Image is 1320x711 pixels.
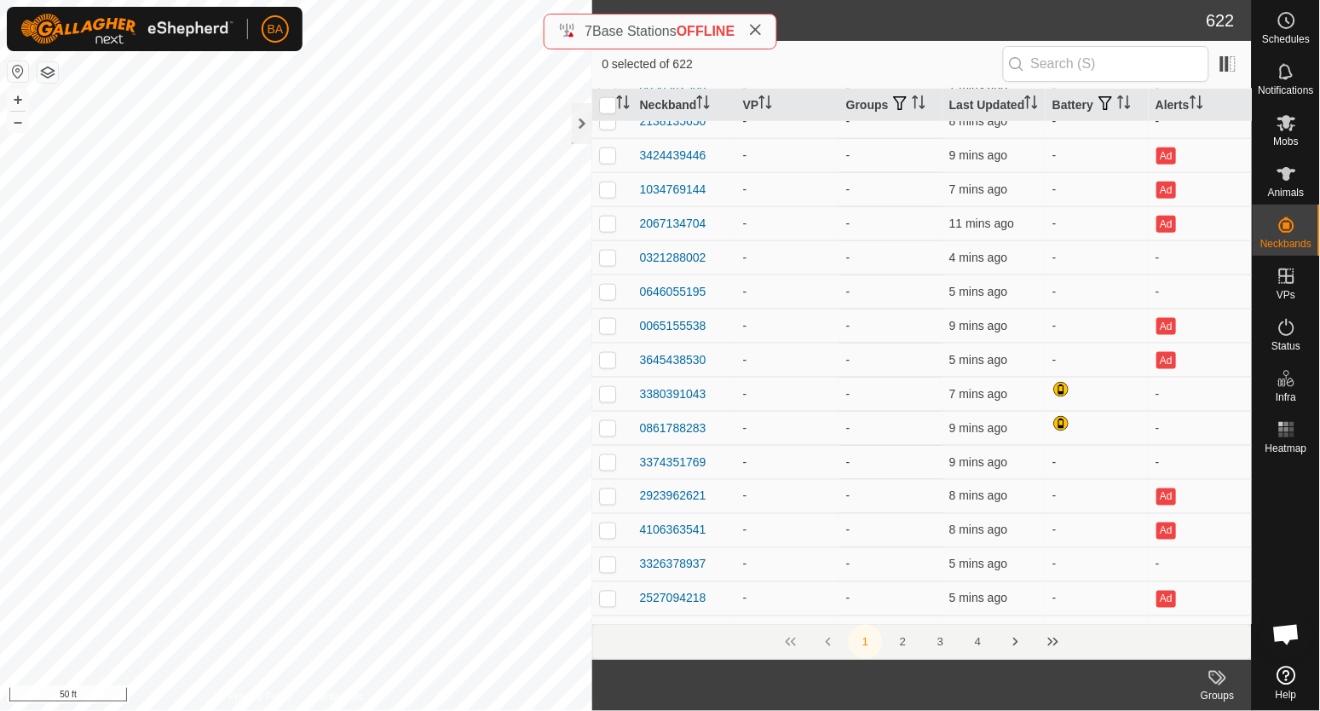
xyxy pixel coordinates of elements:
[743,592,747,605] app-display-virtual-paddock-transition: -
[1156,591,1175,608] button: Ad
[942,89,1046,122] th: Last Updated
[839,206,942,240] td: -
[1036,625,1070,659] button: Last Page
[585,24,592,38] span: 7
[924,625,958,659] button: 3
[8,61,28,82] button: Reset Map
[1259,85,1314,95] span: Notifications
[1046,275,1149,309] td: -
[743,455,747,469] app-display-virtual-paddock-transition: -
[1046,240,1149,275] td: -
[640,590,706,608] div: 2527094218
[949,558,1007,571] span: 30 Sept 2025, 3:22 pm
[640,522,706,540] div: 4106363541
[839,581,942,616] td: -
[736,89,839,122] th: VP
[640,249,706,267] div: 0321288002
[949,285,1007,298] span: 30 Sept 2025, 3:21 pm
[912,98,925,112] p-sorticon: Activate to sort
[1046,343,1149,377] td: -
[592,24,677,38] span: Base Stations
[1156,352,1175,369] button: Ad
[37,62,58,83] button: Map Layers
[949,353,1007,367] span: 30 Sept 2025, 3:21 pm
[1046,138,1149,172] td: -
[949,523,1007,537] span: 30 Sept 2025, 3:18 pm
[949,251,1007,264] span: 30 Sept 2025, 3:22 pm
[743,217,747,230] app-display-virtual-paddock-transition: -
[839,343,942,377] td: -
[228,689,292,704] a: Privacy Policy
[1024,98,1038,112] p-sorticon: Activate to sort
[1149,89,1252,122] th: Alerts
[949,319,1007,332] span: 30 Sept 2025, 3:18 pm
[839,445,942,479] td: -
[743,353,747,367] app-display-virtual-paddock-transition: -
[640,556,706,574] div: 3326378937
[20,14,233,44] img: Gallagher Logo
[1149,240,1252,275] td: -
[1156,216,1175,233] button: Ad
[949,114,1007,128] span: 30 Sept 2025, 3:18 pm
[1156,182,1175,199] button: Ad
[949,148,1007,162] span: 30 Sept 2025, 3:18 pm
[839,377,942,411] td: -
[8,90,28,110] button: +
[743,523,747,537] app-display-virtual-paddock-transition: -
[1276,690,1297,700] span: Help
[849,625,883,659] button: 1
[743,148,747,162] app-display-virtual-paddock-transition: -
[1184,688,1252,703] div: Groups
[743,387,747,401] app-display-virtual-paddock-transition: -
[1046,513,1149,547] td: -
[839,479,942,513] td: -
[1046,104,1149,138] td: -
[1268,188,1305,198] span: Animals
[1046,445,1149,479] td: -
[640,624,706,642] div: 0069567383
[839,172,942,206] td: -
[602,55,1003,73] span: 0 selected of 622
[1117,98,1131,112] p-sorticon: Activate to sort
[839,411,942,445] td: -
[616,98,630,112] p-sorticon: Activate to sort
[1277,290,1295,300] span: VPs
[886,625,920,659] button: 2
[1046,309,1149,343] td: -
[1274,136,1299,147] span: Mobs
[602,10,1207,31] h2: Unfitted Neckbands
[839,616,942,650] td: -
[743,558,747,571] app-display-virtual-paddock-transition: -
[949,592,1007,605] span: 30 Sept 2025, 3:22 pm
[1149,547,1252,581] td: -
[1260,239,1311,249] span: Neckbands
[839,513,942,547] td: -
[640,454,706,471] div: 3374351769
[758,98,772,112] p-sorticon: Activate to sort
[1265,443,1307,454] span: Heatmap
[1046,547,1149,581] td: -
[1046,206,1149,240] td: -
[743,489,747,503] app-display-virtual-paddock-transition: -
[313,689,363,704] a: Contact Us
[640,317,706,335] div: 0065155538
[1046,479,1149,513] td: -
[1149,445,1252,479] td: -
[8,112,28,132] button: –
[743,285,747,298] app-display-virtual-paddock-transition: -
[640,147,706,165] div: 3424439446
[268,20,284,38] span: BA
[743,319,747,332] app-display-virtual-paddock-transition: -
[640,385,706,403] div: 3380391043
[640,113,706,130] div: 2138135650
[839,547,942,581] td: -
[696,98,710,112] p-sorticon: Activate to sort
[640,351,706,369] div: 3645438530
[1149,377,1252,411] td: -
[1149,104,1252,138] td: -
[1156,523,1175,540] button: Ad
[1261,609,1312,660] div: Open chat
[640,488,706,506] div: 2923962621
[677,24,735,38] span: OFFLINE
[1262,34,1310,44] span: Schedules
